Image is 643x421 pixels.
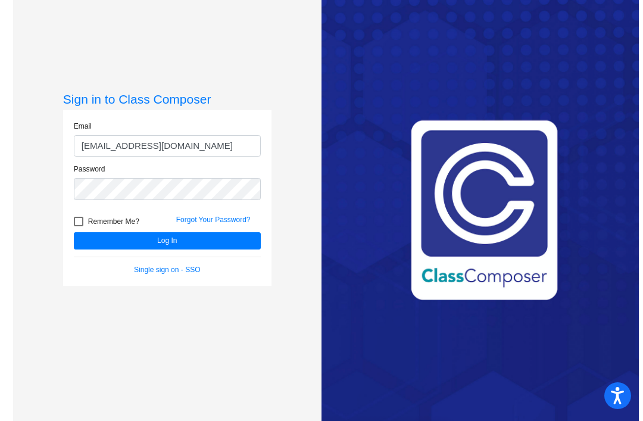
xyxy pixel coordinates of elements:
[74,121,92,132] label: Email
[74,164,105,174] label: Password
[134,266,200,274] a: Single sign on - SSO
[176,216,251,224] a: Forgot Your Password?
[88,214,139,229] span: Remember Me?
[74,232,261,250] button: Log In
[63,92,271,107] h3: Sign in to Class Composer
